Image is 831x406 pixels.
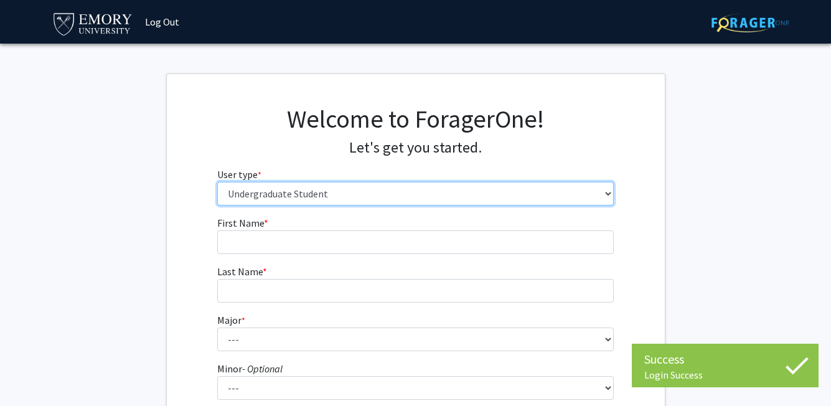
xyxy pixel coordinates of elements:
[52,9,134,37] img: Emory University Logo
[217,167,261,182] label: User type
[217,265,263,278] span: Last Name
[217,139,614,157] h4: Let's get you started.
[644,350,806,369] div: Success
[242,362,283,375] i: - Optional
[644,369,806,381] div: Login Success
[9,350,53,397] iframe: Chat
[217,104,614,134] h1: Welcome to ForagerOne!
[217,313,245,328] label: Major
[711,13,789,32] img: ForagerOne Logo
[217,217,264,229] span: First Name
[217,361,283,376] label: Minor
